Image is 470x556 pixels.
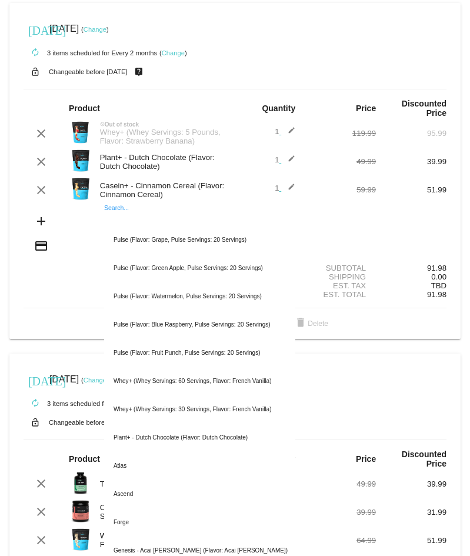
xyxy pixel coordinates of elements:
a: Change [162,49,185,56]
div: Casein+ - Cinnamon Cereal (Flavor: Cinnamon Cereal) [94,181,235,199]
mat-icon: autorenew [28,46,42,60]
mat-icon: credit_card [34,239,48,253]
strong: Discounted Price [402,450,446,468]
div: Pulse (Flavor: Green Apple, Pulse Servings: 20 Servings) [104,254,295,282]
mat-icon: clear [34,477,48,491]
mat-icon: clear [34,126,48,141]
img: Image-1-Carousel-Casein-Cinnamon-Cereal.png [69,177,92,201]
strong: Price [356,104,376,113]
mat-icon: edit [281,155,295,169]
input: Search... [104,215,295,225]
mat-icon: clear [34,505,48,519]
div: 64.99 [305,536,376,545]
div: 31.99 [376,508,446,517]
small: ( ) [81,377,109,384]
div: Plant+ - Dutch Chocolate (Flavor: Dutch Chocolate) [94,153,235,171]
mat-icon: edit [281,183,295,197]
div: Forge [104,508,295,537]
span: 1 [275,155,295,164]
small: ( ) [81,26,109,33]
div: Whey+ (Whey Servings: 30 Servings, Flavor: French Vanilla) [94,531,235,549]
mat-icon: clear [34,533,48,547]
div: 95.99 [376,129,446,138]
div: Plant+ - Dutch Chocolate (Flavor: Dutch Chocolate) [104,424,295,452]
mat-icon: [DATE] [28,22,42,36]
div: 51.99 [376,536,446,545]
div: Whey+ (Whey Servings: 60 Servings, Flavor: French Vanilla) [104,367,295,395]
img: Image-1-Carousel-Whey-5lb-Strw-Banana-no-badge-Transp.png [69,121,92,144]
div: 59.99 [305,185,376,194]
div: Creatine (Flavor: Unflavored, Creatine Servings: 100 Servings) [94,503,235,521]
div: 91.98 [376,264,446,272]
div: 49.99 [305,157,376,166]
div: Pulse (Flavor: Grape, Pulse Servings: 20 Servings) [104,226,295,254]
a: Change [84,26,106,33]
div: Pulse (Flavor: Fruit Punch, Pulse Servings: 20 Servings) [104,339,295,367]
span: 1 [275,127,295,136]
div: Atlas [104,452,295,480]
div: Pulse (Flavor: Watermelon, Pulse Servings: 20 Servings) [104,282,295,311]
small: Changeable before [DATE] [49,419,128,426]
div: Subtotal [305,264,376,272]
button: Delete [284,313,338,334]
div: Out of stock [94,121,235,128]
mat-icon: clear [34,183,48,197]
strong: Quantity [262,104,295,113]
img: Image-1-Carousel-Whey-2lb-Vanilla-no-badge-Transp.png [69,528,92,551]
img: Image-1-Carousel-Triton-Transp.png [69,471,92,495]
div: 39.99 [376,157,446,166]
small: 3 items scheduled for Every 12 months [24,400,161,407]
span: 91.98 [427,290,446,299]
div: Triton [94,480,235,488]
mat-icon: lock_open [28,64,42,79]
div: 49.99 [305,480,376,488]
div: 51.99 [376,185,446,194]
span: TBD [431,281,446,290]
strong: Price [356,454,376,464]
mat-icon: autorenew [28,397,42,411]
small: 3 items scheduled for Every 2 months [24,49,157,56]
div: Est. Tax [305,281,376,290]
div: Est. Total [305,290,376,299]
div: 39.99 [305,508,376,517]
small: Changeable before [DATE] [49,68,128,75]
div: Whey+ (Whey Servings: 30 Servings, Flavor: French Vanilla) [104,395,295,424]
mat-icon: edit [281,126,295,141]
div: 39.99 [376,480,446,488]
mat-icon: clear [34,155,48,169]
mat-icon: [DATE] [28,373,42,387]
div: 119.99 [305,129,376,138]
img: Image-1-Carousel-Creatine-100S-1000x1000-1.png [69,500,92,523]
div: Ascend [104,480,295,508]
div: Whey+ (Whey Servings: 5 Pounds, Flavor: Strawberry Banana) [94,128,235,145]
span: 0.00 [431,272,446,281]
span: Delete [294,319,328,328]
span: 1 [275,184,295,192]
mat-icon: lock_open [28,415,42,430]
div: Pulse (Flavor: Blue Raspberry, Pulse Servings: 20 Servings) [104,311,295,339]
mat-icon: live_help [132,64,146,79]
a: Change [84,377,106,384]
div: Shipping [305,272,376,281]
small: ( ) [159,49,187,56]
mat-icon: delete [294,317,308,331]
img: Image-1-Carousel-Plant-Chocolate-no-badge-Transp.png [69,149,92,172]
strong: Discounted Price [402,99,446,118]
mat-icon: not_interested [100,122,105,126]
mat-icon: add [34,214,48,228]
strong: Product [69,454,100,464]
strong: Product [69,104,100,113]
